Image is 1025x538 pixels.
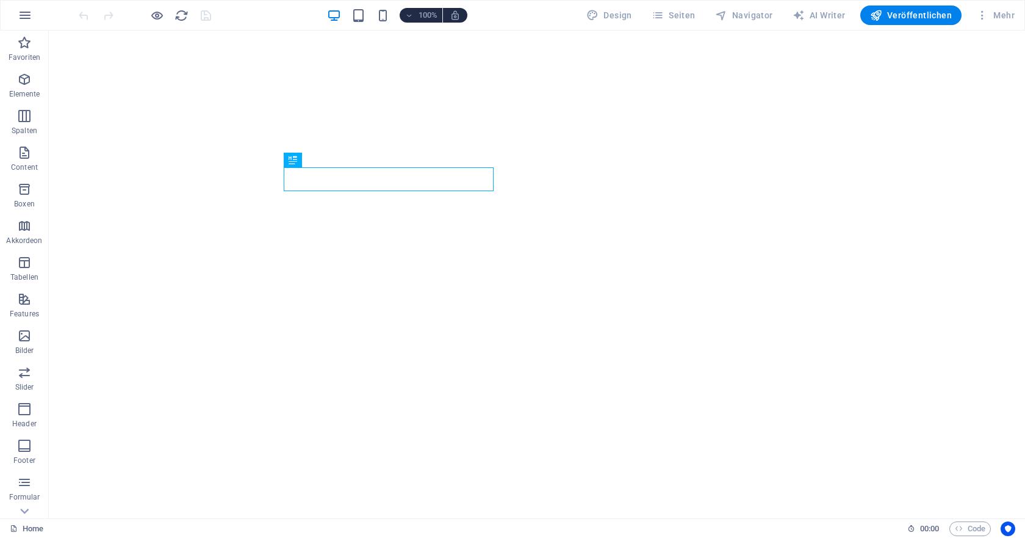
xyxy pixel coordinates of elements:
p: Elemente [9,89,40,99]
p: Content [11,162,38,172]
button: Veröffentlichen [860,5,962,25]
p: Tabellen [10,272,38,282]
span: Seiten [652,9,696,21]
p: Akkordeon [6,236,42,245]
p: Footer [13,456,35,465]
span: Mehr [976,9,1015,21]
button: Code [949,522,991,536]
p: Spalten [12,126,37,136]
button: Klicke hier, um den Vorschau-Modus zu verlassen [149,8,164,23]
span: Design [586,9,632,21]
span: Code [955,522,985,536]
span: : [929,524,930,533]
button: AI Writer [788,5,851,25]
button: Design [581,5,637,25]
div: Design (Strg+Alt+Y) [581,5,637,25]
p: Boxen [14,199,35,209]
p: Favoriten [9,53,40,62]
button: 100% [400,8,443,23]
span: 00 00 [920,522,939,536]
button: Seiten [647,5,700,25]
p: Header [12,419,37,429]
a: Klick, um Auswahl aufzuheben. Doppelklick öffnet Seitenverwaltung [10,522,43,536]
button: reload [174,8,189,23]
button: Mehr [971,5,1020,25]
button: Usercentrics [1001,522,1015,536]
span: Navigator [715,9,773,21]
h6: Session-Zeit [907,522,940,536]
p: Features [10,309,39,319]
h6: 100% [418,8,437,23]
i: Seite neu laden [174,9,189,23]
p: Slider [15,382,34,392]
p: Bilder [15,346,34,355]
p: Formular [9,492,40,502]
span: AI Writer [793,9,846,21]
span: Veröffentlichen [870,9,952,21]
button: Navigator [710,5,778,25]
i: Bei Größenänderung Zoomstufe automatisch an das gewählte Gerät anpassen. [450,10,461,21]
